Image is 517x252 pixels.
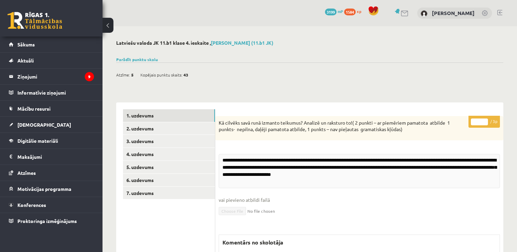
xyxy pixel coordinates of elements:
[116,57,158,62] a: Parādīt punktu skalu
[9,69,94,84] a: Ziņojumi9
[325,9,337,15] span: 3199
[9,85,94,100] a: Informatīvie ziņojumi
[468,116,500,128] p: / 3p
[219,235,287,250] label: Komentārs no skolotāja
[123,161,215,173] a: 5. uzdevums
[17,41,35,47] span: Sākums
[85,72,94,81] i: 9
[219,196,500,204] span: vai pievieno atbildi failā
[9,53,94,68] a: Aktuāli
[17,85,94,100] legend: Informatīvie ziņojumi
[17,122,71,128] span: [DEMOGRAPHIC_DATA]
[9,37,94,52] a: Sākums
[17,57,34,64] span: Aktuāli
[9,197,94,213] a: Konferences
[116,40,503,46] h2: Latviešu valoda JK 11.b1 klase 4. ieskaite ,
[421,10,427,17] img: Viktorija Borhova
[123,148,215,160] a: 4. uzdevums
[116,70,130,80] span: Atzīme:
[338,9,343,14] span: mP
[17,69,94,84] legend: Ziņojumi
[17,186,71,192] span: Motivācijas programma
[8,12,62,29] a: Rīgas 1. Tālmācības vidusskola
[123,122,215,135] a: 2. uzdevums
[9,133,94,149] a: Digitālie materiāli
[123,135,215,148] a: 3. uzdevums
[9,117,94,132] a: [DEMOGRAPHIC_DATA]
[219,120,466,133] p: Kā cilvēks savā runā izmanto teikumus? Analizē un raksturo to! ( 2 punkti – ar piemēriem pamatota...
[325,9,343,14] a: 3199 mP
[183,70,188,80] span: 43
[131,70,134,80] span: 5
[17,106,51,112] span: Mācību resursi
[9,165,94,181] a: Atzīmes
[17,202,46,208] span: Konferences
[357,9,361,14] span: xp
[17,149,94,165] legend: Maksājumi
[17,138,58,144] span: Digitālie materiāli
[9,213,94,229] a: Proktoringa izmēģinājums
[432,10,475,16] a: [PERSON_NAME]
[211,40,273,46] a: [PERSON_NAME] (11.b1 JK)
[123,109,215,122] a: 1. uzdevums
[344,9,356,15] span: 1584
[140,70,182,80] span: Kopējais punktu skaits:
[123,187,215,199] a: 7. uzdevums
[17,170,36,176] span: Atzīmes
[17,218,77,224] span: Proktoringa izmēģinājums
[9,101,94,116] a: Mācību resursi
[344,9,365,14] a: 1584 xp
[9,181,94,197] a: Motivācijas programma
[9,149,94,165] a: Maksājumi
[123,174,215,186] a: 6. uzdevums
